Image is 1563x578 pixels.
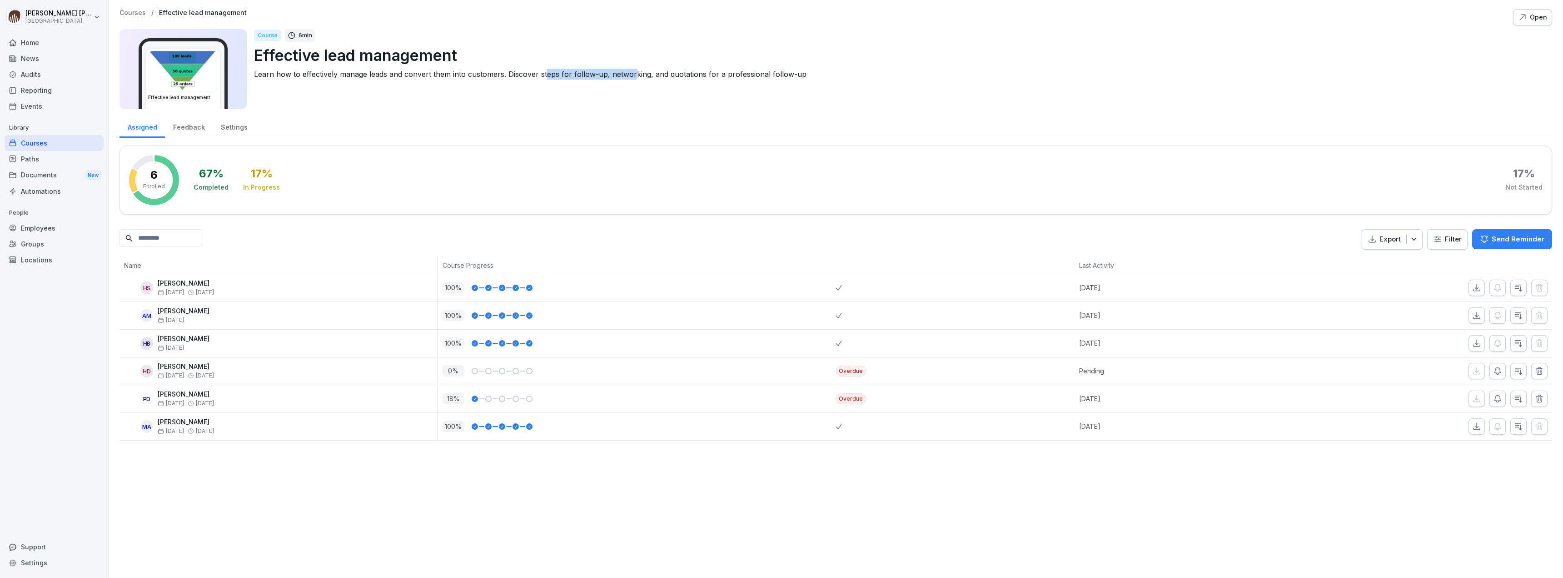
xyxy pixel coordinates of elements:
a: Reporting [5,82,104,98]
button: Export [1362,229,1423,250]
h3: Effective lead management [148,94,218,101]
a: News [5,50,104,66]
span: [DATE] [158,428,184,434]
a: Courses [119,9,146,17]
p: [DATE] [1079,283,1274,292]
p: [PERSON_NAME] [158,280,214,287]
div: Completed [194,183,229,192]
a: Settings [213,115,255,138]
p: [DATE] [1079,338,1274,348]
p: [DATE] [1079,422,1274,431]
span: [DATE] [158,400,184,407]
span: [DATE] [196,428,214,434]
a: Settings [5,555,104,571]
span: [DATE] [196,289,214,296]
div: Support [5,539,104,555]
a: Groups [5,236,104,252]
div: New [85,170,101,181]
div: PD [140,392,153,405]
div: Course [254,30,281,41]
span: [DATE] [158,345,184,351]
div: 17 % [251,168,273,179]
span: [DATE] [158,317,184,323]
span: [DATE] [158,289,184,296]
p: Course Progress [443,261,831,270]
p: 100 % [443,282,464,293]
p: [PERSON_NAME] [158,391,214,398]
div: HB [140,337,153,350]
div: 67 % [199,168,224,179]
div: In Progress [243,183,280,192]
a: Employees [5,220,104,236]
p: Enrolled [143,182,165,191]
p: Learn how to effectively manage leads and convert them into customers. Discover steps for follow-... [254,69,1545,80]
a: Home [5,35,104,50]
a: Locations [5,252,104,268]
p: [PERSON_NAME] [158,418,214,426]
a: Automations [5,183,104,199]
p: 100 % [443,310,464,321]
p: 6 min [299,31,312,40]
div: Documents [5,167,104,184]
a: Feedback [165,115,213,138]
p: Last Activity [1079,261,1269,270]
button: Open [1513,9,1552,25]
p: 6 [150,170,158,181]
p: People [5,206,104,220]
div: Overdue [836,393,866,404]
p: [GEOGRAPHIC_DATA] [25,18,92,24]
div: Open [1518,12,1547,22]
a: Courses [5,135,104,151]
p: [PERSON_NAME] [PERSON_NAME] [25,10,92,17]
div: 17 % [1513,168,1535,179]
a: Audits [5,66,104,82]
a: Assigned [119,115,165,138]
button: Filter [1428,230,1467,249]
p: [PERSON_NAME] [158,335,209,343]
a: Effective lead management [159,9,247,17]
a: DocumentsNew [5,167,104,184]
div: HD [140,365,153,377]
button: Send Reminder [1472,229,1552,249]
div: AM [140,309,153,322]
p: Effective lead management [254,44,1545,67]
a: Events [5,98,104,114]
div: Filter [1433,235,1462,244]
p: [DATE] [1079,394,1274,403]
div: Overdue [836,366,866,377]
p: 18 % [443,393,464,404]
span: [DATE] [196,400,214,407]
img: ii4te864lx8a59yyzo957qwk.png [149,51,218,91]
p: [PERSON_NAME] [158,363,214,371]
p: 0 % [443,365,464,377]
a: Paths [5,151,104,167]
p: [PERSON_NAME] [158,307,209,315]
div: HS [140,281,153,294]
p: [DATE] [1079,311,1274,320]
p: Pending [1079,366,1274,376]
span: [DATE] [158,372,184,379]
p: 100 % [443,421,464,432]
p: / [151,9,154,17]
p: 100 % [443,337,464,349]
span: [DATE] [196,372,214,379]
p: Name [124,261,433,270]
p: Library [5,121,104,135]
p: Send Reminder [1492,234,1544,244]
div: MA [140,420,153,433]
